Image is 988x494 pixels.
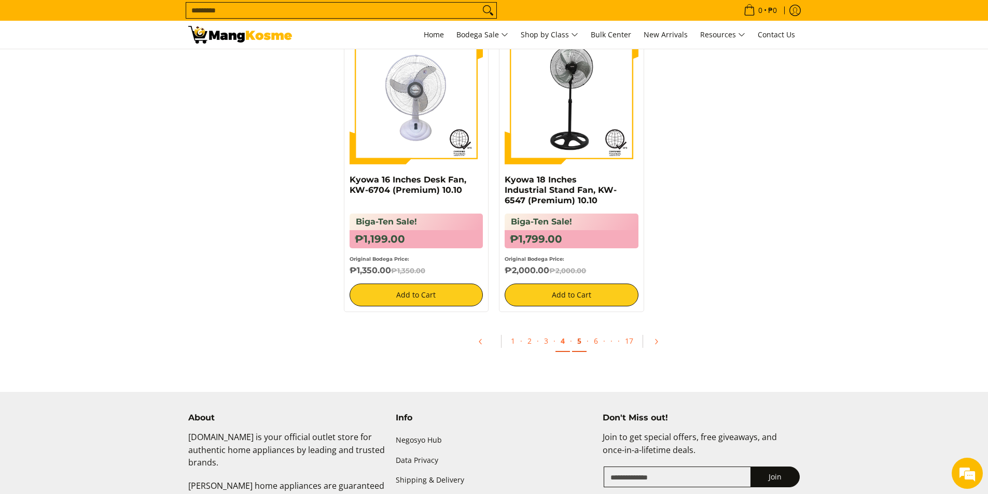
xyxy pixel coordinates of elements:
ul: Pagination [339,328,805,361]
a: Shop by Class [516,21,583,49]
h6: ₱1,799.00 [505,230,638,248]
img: Kyowa 16 Inches Desk Fan, KW-6704 (Premium) 10.10 [350,31,483,164]
small: Original Bodega Price: [505,256,564,262]
span: · [618,336,620,346]
span: Contact Us [758,30,795,39]
h6: ₱1,350.00 [350,265,483,276]
h4: Don't Miss out! [603,413,800,423]
span: Home [424,30,444,39]
span: · [520,336,522,346]
span: Resources [700,29,745,41]
del: ₱1,350.00 [391,266,425,275]
span: · [587,336,589,346]
span: · [537,336,539,346]
img: All Products - Home Appliances Warehouse Sale l Mang Kosme | Page 4 [188,26,292,44]
span: We are offline. Please leave us a message. [22,131,181,235]
span: Bulk Center [591,30,631,39]
h6: ₱2,000.00 [505,265,638,276]
em: Submit [152,319,188,333]
a: 3 [539,331,553,351]
a: 1 [506,331,520,351]
span: · [605,331,618,351]
h4: About [188,413,385,423]
a: Kyowa 18 Inches Industrial Stand Fan, KW-6547 (Premium) 10.10 [505,175,617,205]
a: Bodega Sale [451,21,513,49]
span: New Arrivals [644,30,688,39]
button: Add to Cart [350,284,483,306]
div: Minimize live chat window [170,5,195,30]
span: • [741,5,780,16]
a: Contact Us [753,21,800,49]
a: Resources [695,21,750,49]
a: Kyowa 16 Inches Desk Fan, KW-6704 (Premium) 10.10 [350,175,466,195]
button: Search [480,3,496,18]
button: Add to Cart [505,284,638,306]
span: · [570,336,572,346]
p: Join to get special offers, free giveaways, and once-in-a-lifetime deals. [603,431,800,467]
a: 6 [589,331,603,351]
span: ₱0 [767,7,778,14]
img: Kyowa 18 Inches Industrial Stand Fan, KW-6547 (Premium) 10.10 [505,31,638,164]
span: 0 [757,7,764,14]
a: Negosyo Hub [396,431,593,450]
a: Shipping & Delivery [396,470,593,490]
a: New Arrivals [638,21,693,49]
span: · [553,336,555,346]
small: Original Bodega Price: [350,256,409,262]
del: ₱2,000.00 [549,266,586,275]
p: [DOMAIN_NAME] is your official outlet store for authentic home appliances by leading and trusted ... [188,431,385,479]
nav: Main Menu [302,21,800,49]
button: Join [750,467,800,487]
a: 4 [555,331,570,352]
a: Home [419,21,449,49]
a: 2 [522,331,537,351]
textarea: Type your message and click 'Submit' [5,283,198,319]
span: · [603,336,605,346]
a: Data Privacy [396,450,593,470]
div: Leave a message [54,58,174,72]
a: Bulk Center [586,21,636,49]
h4: Info [396,413,593,423]
span: Bodega Sale [456,29,508,41]
a: 5 [572,331,587,352]
span: Shop by Class [521,29,578,41]
a: 17 [620,331,638,351]
h6: ₱1,199.00 [350,230,483,248]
